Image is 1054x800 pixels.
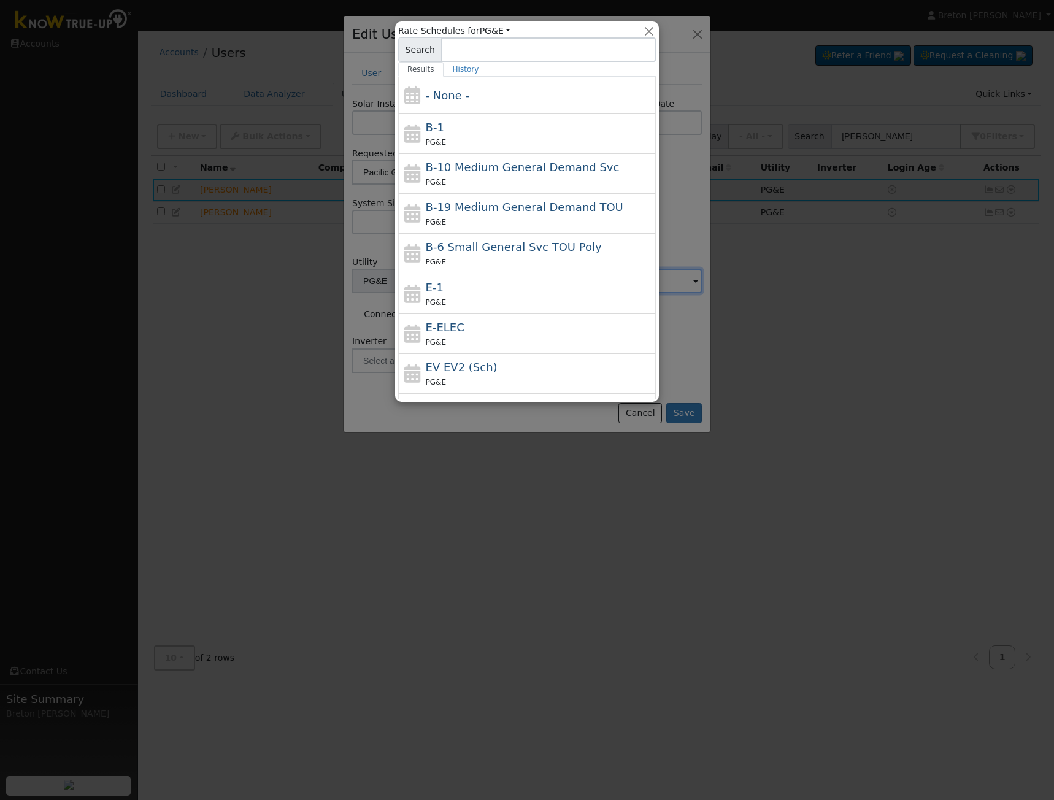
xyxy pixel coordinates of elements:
[426,121,444,134] span: B-1
[426,161,620,174] span: B-10 Medium General Demand Service (Primary Voltage)
[426,218,446,226] span: PG&E
[426,89,469,102] span: - None -
[398,37,442,62] span: Search
[426,201,623,213] span: B-19 Medium General Demand TOU (Secondary) Mandatory
[426,178,446,187] span: PG&E
[426,281,444,294] span: E-1
[444,62,488,77] a: History
[398,62,444,77] a: Results
[426,298,446,307] span: PG&E
[426,321,464,334] span: E-ELEC
[426,338,446,347] span: PG&E
[426,361,498,374] span: Electric Vehicle EV2 (Sch)
[426,258,446,266] span: PG&E
[426,378,446,387] span: PG&E
[426,138,446,147] span: PG&E
[426,240,602,253] span: B-6 Small General Service TOU Poly Phase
